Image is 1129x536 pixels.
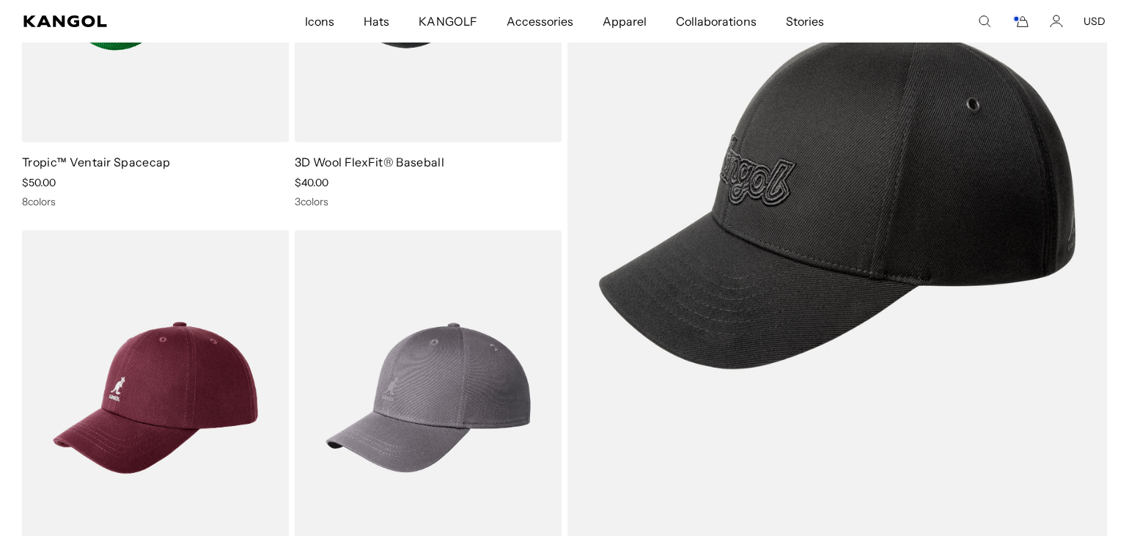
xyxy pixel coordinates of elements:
span: $50.00 [22,176,56,189]
div: 3 colors [295,195,562,208]
summary: Search here [978,15,991,28]
button: USD [1084,15,1106,28]
a: Kangol [23,15,202,27]
div: 8 colors [22,195,289,208]
a: Account [1050,15,1063,28]
a: Tropic™ Ventair Spacecap [22,155,171,169]
span: $40.00 [295,176,328,189]
a: 3D Wool FlexFit® Baseball [295,155,444,169]
button: Cart [1012,15,1029,28]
